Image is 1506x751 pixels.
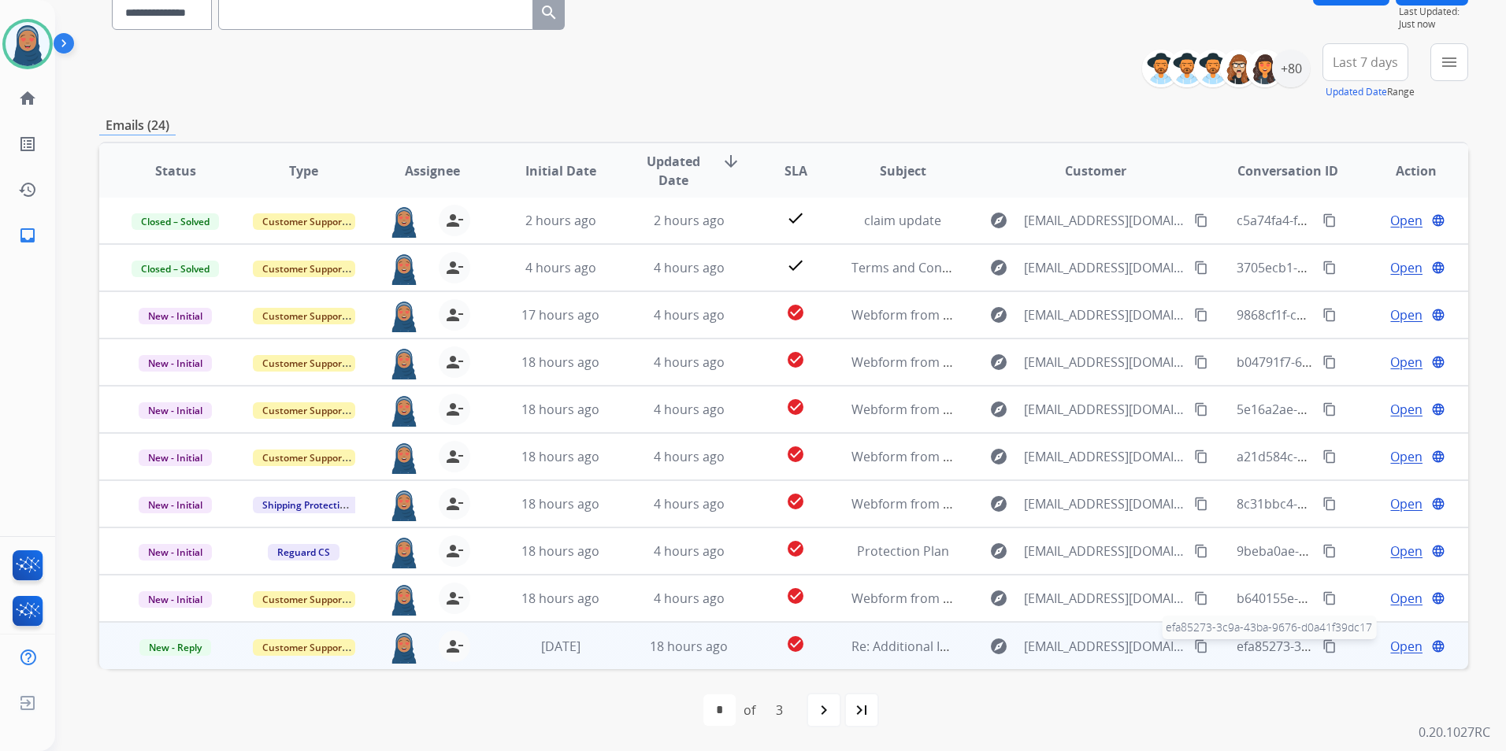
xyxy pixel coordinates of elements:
div: +80 [1272,50,1310,87]
span: 4 hours ago [654,353,725,371]
span: Open [1390,305,1423,324]
span: [DATE] [541,638,581,655]
span: Re: Additional Information Needed: Photo(s) and/or video(s) of defective product in question [851,638,1400,655]
span: 18 hours ago [521,401,599,418]
mat-icon: list_alt [18,135,37,154]
mat-icon: last_page [852,701,871,720]
span: Webform from [EMAIL_ADDRESS][DOMAIN_NAME] on [DATE] [851,590,1208,607]
img: agent-avatar [388,252,420,285]
mat-icon: language [1431,639,1445,653]
mat-icon: language [1431,213,1445,228]
mat-icon: home [18,89,37,108]
mat-icon: check_circle [786,445,805,464]
span: Customer Support [253,308,355,324]
span: [EMAIL_ADDRESS][DOMAIN_NAME] [1024,447,1185,466]
mat-icon: language [1431,544,1445,558]
span: [EMAIL_ADDRESS][DOMAIN_NAME] [1024,353,1185,372]
mat-icon: check_circle [786,634,805,653]
span: Webform from [EMAIL_ADDRESS][DOMAIN_NAME] on [DATE] [851,495,1208,512]
span: 3705ecb1-eb91-4532-9c96-e2f4da3cb76f [1237,259,1474,276]
mat-icon: person_remove [445,447,464,466]
span: [EMAIL_ADDRESS][DOMAIN_NAME] [1024,542,1185,560]
span: [EMAIL_ADDRESS][DOMAIN_NAME] [1024,637,1185,656]
span: New - Initial [139,402,212,419]
mat-icon: check [786,256,805,275]
span: New - Initial [139,591,212,608]
mat-icon: content_copy [1194,402,1208,416]
img: agent-avatar [388,488,420,521]
span: Webform from [EMAIL_ADDRESS][DOMAIN_NAME] on [DATE] [851,401,1208,418]
span: Open [1390,542,1423,560]
mat-icon: content_copy [1194,213,1208,228]
span: 2 hours ago [654,212,725,229]
span: New - Initial [139,544,212,560]
mat-icon: explore [989,637,1008,656]
mat-icon: explore [989,258,1008,277]
mat-icon: content_copy [1322,544,1337,558]
span: Updated Date [638,152,709,190]
span: Customer Support [253,213,355,230]
span: efa85273-3c9a-43ba-9676-d0a41f39dc17 [1162,616,1376,639]
mat-icon: content_copy [1194,639,1208,653]
span: Subject [880,161,926,180]
span: Range [1326,85,1415,98]
span: 4 hours ago [654,259,725,276]
mat-icon: content_copy [1322,402,1337,416]
span: c5a74fa4-fc6b-4f8d-b281-cdb0041aedf0 [1237,212,1469,229]
mat-icon: language [1431,308,1445,322]
span: 4 hours ago [654,448,725,465]
span: Open [1390,447,1423,466]
mat-icon: person_remove [445,305,464,324]
mat-icon: explore [989,211,1008,230]
span: New - Initial [139,308,212,324]
mat-icon: language [1431,497,1445,511]
mat-icon: content_copy [1194,355,1208,369]
mat-icon: content_copy [1194,591,1208,605]
mat-icon: check [786,209,805,228]
span: [EMAIL_ADDRESS][DOMAIN_NAME] [1024,494,1185,513]
span: 4 hours ago [654,495,725,512]
img: agent-avatar [388,299,420,332]
span: Reguard CS [268,544,339,560]
span: Assignee [405,161,460,180]
mat-icon: arrow_downward [721,152,740,171]
span: 8c31bbc4-0571-4337-bfb3-f0e595e83694 [1237,495,1474,512]
mat-icon: content_copy [1322,213,1337,228]
mat-icon: explore [989,400,1008,419]
mat-icon: content_copy [1322,497,1337,511]
mat-icon: check_circle [786,492,805,511]
mat-icon: content_copy [1322,449,1337,464]
mat-icon: content_copy [1194,544,1208,558]
span: Last 7 days [1333,59,1398,65]
mat-icon: check_circle [786,303,805,322]
span: [EMAIL_ADDRESS][DOMAIN_NAME] [1024,589,1185,608]
span: 17 hours ago [521,306,599,324]
img: agent-avatar [388,346,420,379]
span: Protection Plan [857,542,949,560]
mat-icon: person_remove [445,589,464,608]
span: New - Initial [139,449,212,466]
mat-icon: person_remove [445,211,464,230]
mat-icon: navigate_next [814,701,833,720]
span: 18 hours ago [521,495,599,512]
img: agent-avatar [388,583,420,616]
button: Last 7 days [1322,43,1408,81]
span: New - Initial [139,497,212,513]
span: 5e16a2ae-79dd-43a2-9e3a-13543d6679ad [1237,401,1482,418]
mat-icon: explore [989,494,1008,513]
span: New - Reply [139,639,211,656]
span: Open [1390,637,1423,656]
span: Closed – Solved [132,213,219,230]
span: a21d584c-b6c5-4922-9698-6c21f38528ac [1237,448,1474,465]
mat-icon: person_remove [445,542,464,560]
mat-icon: person_remove [445,353,464,372]
div: of [744,701,755,720]
mat-icon: check_circle [786,398,805,416]
mat-icon: content_copy [1322,261,1337,275]
span: 9868cf1f-ce6c-474b-9230-36b482238fe5 [1237,306,1469,324]
span: 9beba0ae-b814-4f45-9950-0a3d75f73f8e [1237,542,1473,560]
mat-icon: person_remove [445,494,464,513]
span: Shipping Protection [253,497,361,513]
mat-icon: content_copy [1194,261,1208,275]
span: Open [1390,494,1423,513]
